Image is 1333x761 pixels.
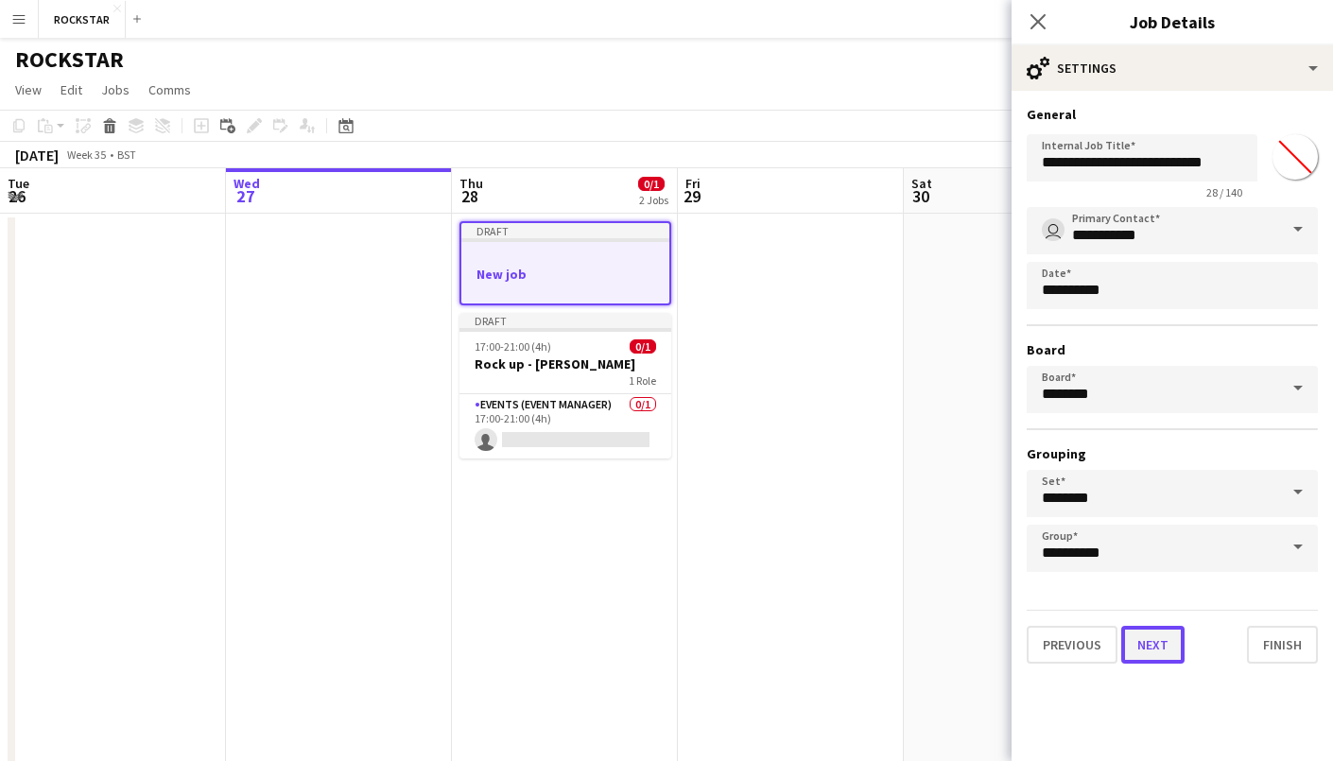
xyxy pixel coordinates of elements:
[101,81,130,98] span: Jobs
[630,339,656,354] span: 0/1
[117,147,136,162] div: BST
[1027,626,1117,664] button: Previous
[909,185,932,207] span: 30
[459,313,671,328] div: Draft
[685,175,701,192] span: Fri
[1012,9,1333,34] h3: Job Details
[1027,341,1318,358] h3: Board
[461,223,669,238] div: Draft
[53,78,90,102] a: Edit
[94,78,137,102] a: Jobs
[231,185,260,207] span: 27
[1191,185,1257,199] span: 28 / 140
[457,185,483,207] span: 28
[1027,106,1318,123] h3: General
[8,175,29,192] span: Tue
[15,81,42,98] span: View
[61,81,82,98] span: Edit
[62,147,110,162] span: Week 35
[911,175,932,192] span: Sat
[683,185,701,207] span: 29
[1247,626,1318,664] button: Finish
[1121,626,1185,664] button: Next
[629,373,656,388] span: 1 Role
[459,355,671,372] h3: Rock up - [PERSON_NAME]
[459,221,671,305] app-job-card: DraftNew job
[8,78,49,102] a: View
[1027,445,1318,462] h3: Grouping
[15,45,124,74] h1: ROCKSTAR
[234,175,260,192] span: Wed
[5,185,29,207] span: 26
[638,177,665,191] span: 0/1
[459,313,671,458] app-job-card: Draft17:00-21:00 (4h)0/1Rock up - [PERSON_NAME]1 RoleEvents (Event Manager)0/117:00-21:00 (4h)
[475,339,551,354] span: 17:00-21:00 (4h)
[148,81,191,98] span: Comms
[461,266,669,283] h3: New job
[639,193,668,207] div: 2 Jobs
[141,78,199,102] a: Comms
[15,146,59,164] div: [DATE]
[459,175,483,192] span: Thu
[459,394,671,458] app-card-role: Events (Event Manager)0/117:00-21:00 (4h)
[1012,45,1333,91] div: Settings
[39,1,126,38] button: ROCKSTAR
